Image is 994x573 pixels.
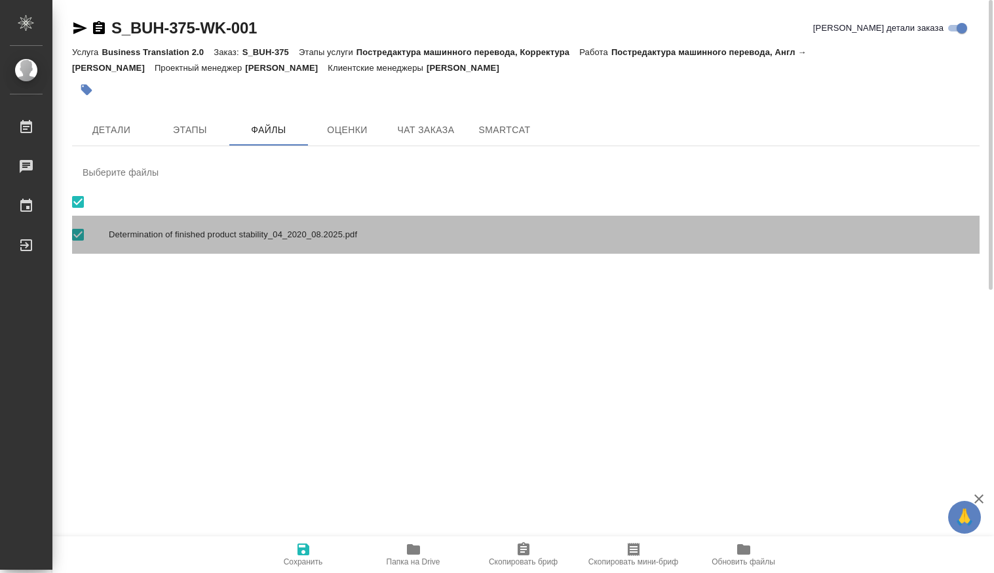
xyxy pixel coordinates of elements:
[328,63,427,73] p: Клиентские менеджеры
[102,47,214,57] p: Business Translation 2.0
[72,157,980,188] div: Выберите файлы
[159,122,221,138] span: Этапы
[64,221,92,248] span: Выбрать все вложенные папки
[242,47,299,57] p: S_BUH-375
[109,228,969,241] span: Determination of finished product stability_04_2020_08.2025.pdf
[237,122,300,138] span: Файлы
[953,504,976,531] span: 🙏
[813,22,944,35] span: [PERSON_NAME] детали заказа
[111,19,257,37] a: S_BUH-375-WK-001
[214,47,242,57] p: Заказ:
[72,20,88,36] button: Скопировать ссылку для ЯМессенджера
[394,122,457,138] span: Чат заказа
[299,47,356,57] p: Этапы услуги
[427,63,509,73] p: [PERSON_NAME]
[579,47,611,57] p: Работа
[155,63,245,73] p: Проектный менеджер
[245,63,328,73] p: [PERSON_NAME]
[72,47,102,57] p: Услуга
[473,122,536,138] span: SmartCat
[72,216,980,254] div: Determination of finished product stability_04_2020_08.2025.pdf
[91,20,107,36] button: Скопировать ссылку
[80,122,143,138] span: Детали
[316,122,379,138] span: Оценки
[356,47,579,57] p: Постредактура машинного перевода, Корректура
[72,75,101,104] button: Добавить тэг
[948,501,981,534] button: 🙏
